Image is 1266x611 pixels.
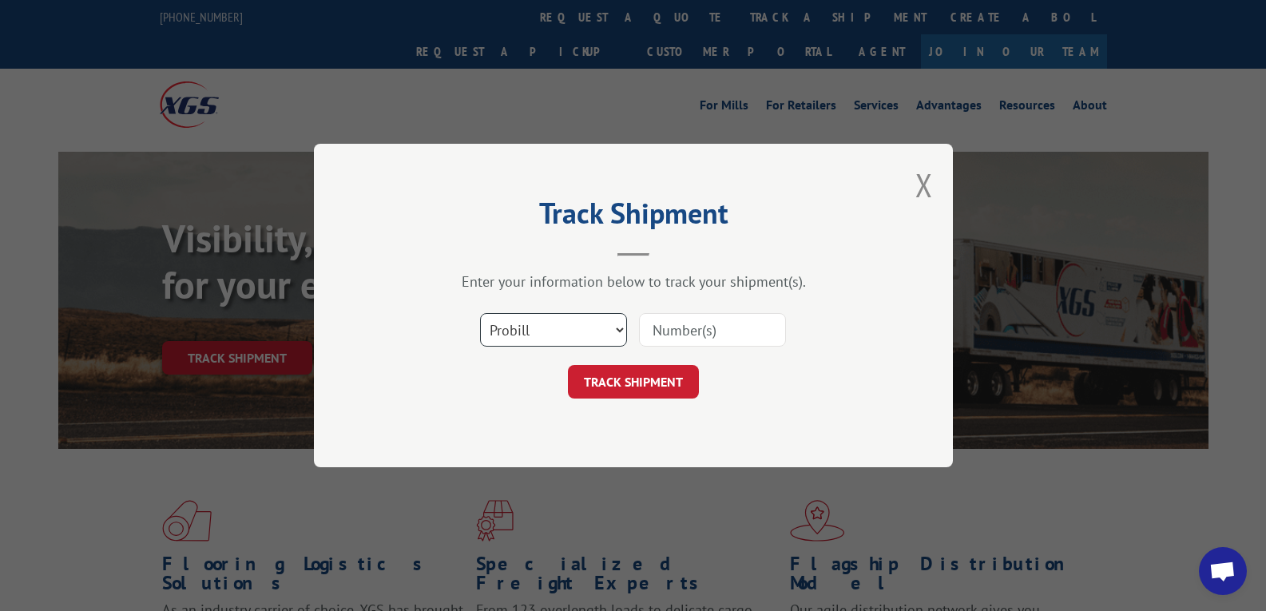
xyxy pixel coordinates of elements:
[394,272,873,291] div: Enter your information below to track your shipment(s).
[639,313,786,347] input: Number(s)
[394,202,873,232] h2: Track Shipment
[915,164,933,206] button: Close modal
[1199,547,1247,595] div: Open chat
[568,365,699,399] button: TRACK SHIPMENT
